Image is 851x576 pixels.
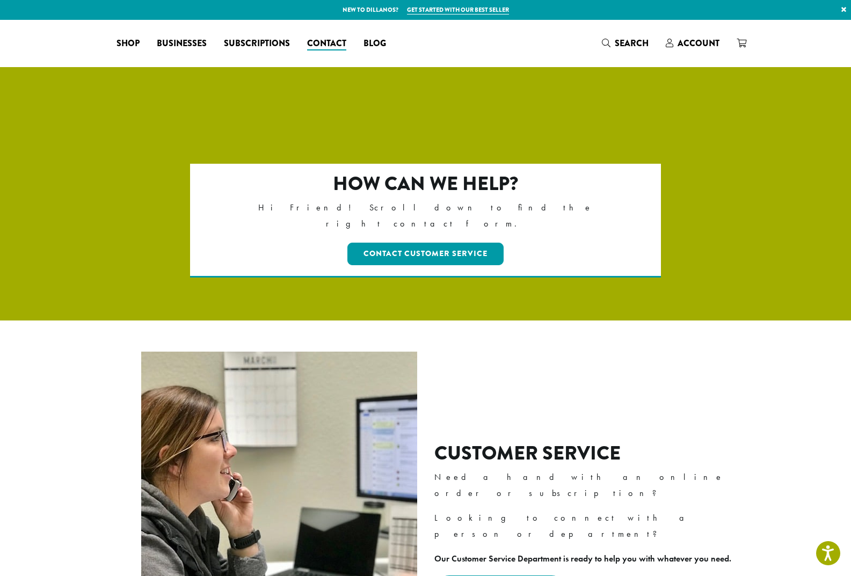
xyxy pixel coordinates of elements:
[236,200,615,232] p: Hi Friend! Scroll down to find the right contact form.
[157,37,207,50] span: Businesses
[347,243,504,265] a: Contact Customer Service
[363,37,386,50] span: Blog
[307,37,346,50] span: Contact
[434,553,731,564] strong: Our Customer Service Department is ready to help you with whatever you need.
[615,37,649,49] span: Search
[407,5,509,14] a: Get started with our best seller
[434,442,740,465] h2: Customer Service
[434,510,740,542] p: Looking to connect with a person or department?
[236,172,615,195] h2: How can we help?
[678,37,719,49] span: Account
[108,35,148,52] a: Shop
[224,37,290,50] span: Subscriptions
[117,37,140,50] span: Shop
[434,469,740,501] p: Need a hand with an online order or subscription?
[593,34,657,52] a: Search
